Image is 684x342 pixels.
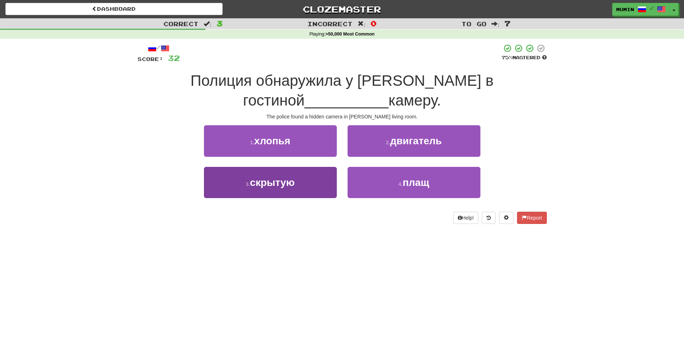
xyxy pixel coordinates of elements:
span: : [492,21,499,27]
span: Score: [138,56,163,62]
button: 1.хлопья [204,125,337,156]
small: 1 . [250,140,254,145]
div: The police found a hidden camera in [PERSON_NAME] living room. [138,113,547,120]
span: камеру. [388,92,441,109]
small: 3 . [246,181,250,187]
span: двигатель [390,135,442,146]
span: __________ [304,92,388,109]
span: 3 [217,19,223,28]
span: Correct [163,20,199,27]
a: mumin / [612,3,670,16]
span: 32 [168,53,180,62]
a: Clozemaster [233,3,451,15]
span: : [358,21,366,27]
span: : [204,21,211,27]
button: 3.скрытую [204,167,337,198]
span: скрытую [250,177,295,188]
span: To go [461,20,487,27]
span: Incorrect [307,20,353,27]
span: 0 [371,19,377,28]
button: Report [517,212,546,224]
span: хлопья [254,135,290,146]
span: Полиция обнаружила у [PERSON_NAME] в гостиной [191,72,494,109]
small: 4 . [399,181,403,187]
span: 7 [504,19,511,28]
strong: >50,000 Most Common [325,32,374,37]
button: Round history (alt+y) [482,212,495,224]
div: / [138,44,180,53]
span: / [650,6,653,11]
button: 4.плащ [348,167,480,198]
small: 2 . [386,140,390,145]
span: плащ [403,177,429,188]
span: mumin [616,6,634,13]
a: Dashboard [5,3,223,15]
span: 75 % [502,55,512,60]
div: Mastered [502,55,547,61]
button: 2.двигатель [348,125,480,156]
button: Help! [453,212,479,224]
